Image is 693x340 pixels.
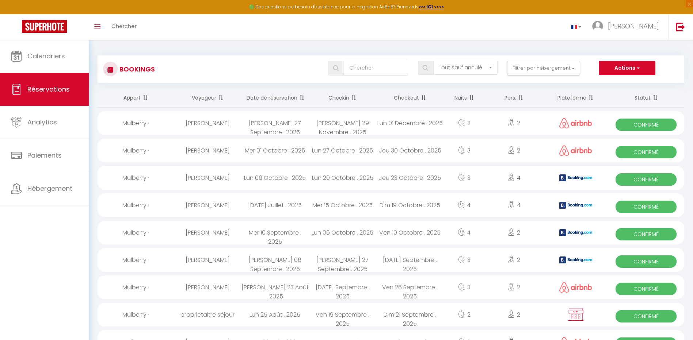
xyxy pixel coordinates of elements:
span: Hébergement [27,184,72,193]
th: Sort by people [485,88,544,108]
input: Chercher [344,61,408,76]
img: ... [592,21,603,32]
img: logout [676,22,685,31]
span: Paiements [27,151,62,160]
img: Super Booking [22,20,67,33]
span: Calendriers [27,51,65,61]
th: Sort by checkout [376,88,444,108]
button: Filtrer par hébergement [507,61,580,76]
a: Chercher [106,14,142,40]
th: Sort by guest [174,88,241,108]
th: Sort by checkin [309,88,376,108]
a: ... [PERSON_NAME] [587,14,668,40]
button: Actions [599,61,655,76]
th: Sort by nights [444,88,485,108]
span: Réservations [27,85,70,94]
span: Chercher [111,22,137,30]
th: Sort by status [608,88,684,108]
span: [PERSON_NAME] [608,22,659,31]
th: Sort by rentals [98,88,174,108]
th: Sort by channel [544,88,608,108]
th: Sort by booking date [241,88,309,108]
h3: Bookings [118,61,155,77]
span: Analytics [27,117,57,127]
a: >>> ICI <<<< [419,4,444,10]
